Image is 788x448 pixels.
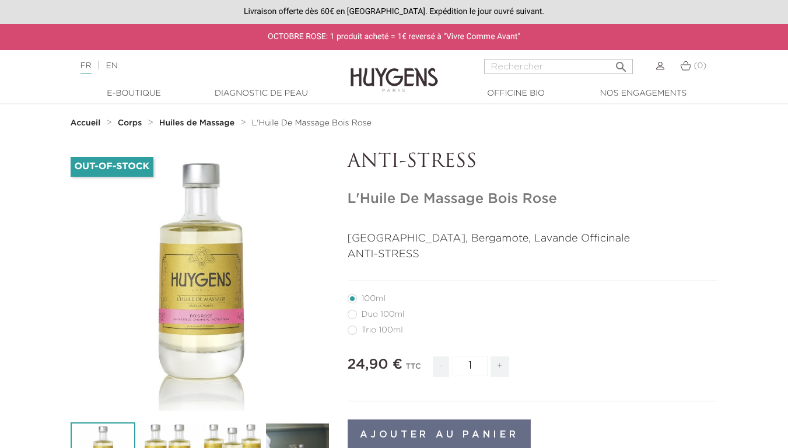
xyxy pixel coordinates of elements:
span: 24,90 € [348,358,403,372]
div: | [75,59,320,73]
a: L'Huile De Massage Bois Rose [252,118,372,128]
span: (0) [694,62,706,70]
input: Quantité [453,356,488,376]
button:  [611,55,632,71]
a: Accueil [71,118,103,128]
a: Officine Bio [458,87,575,100]
a: Nos engagements [585,87,702,100]
div: TTC [406,354,421,386]
strong: Accueil [71,119,101,127]
p: [GEOGRAPHIC_DATA], Bergamote, Lavande Officinale [348,231,718,247]
a: EN [106,62,117,70]
p: ANTI-STRESS [348,151,718,173]
input: Rechercher [484,59,633,74]
label: 100ml [348,294,400,303]
a: Corps [118,118,145,128]
img: Huygens [351,49,438,94]
span: L'Huile De Massage Bois Rose [252,119,372,127]
label: Duo 100ml [348,310,419,319]
strong: Huiles de Massage [159,119,234,127]
a: FR [80,62,92,74]
li: Out-of-Stock [71,157,154,177]
strong: Corps [118,119,142,127]
h1: L'Huile De Massage Bois Rose [348,191,718,208]
p: ANTI-STRESS [348,247,718,262]
a: E-Boutique [76,87,192,100]
label: Trio 100ml [348,325,417,335]
a: Huiles de Massage [159,118,237,128]
i:  [614,57,628,71]
span: + [491,356,509,377]
a: Diagnostic de peau [203,87,320,100]
span: - [433,356,449,377]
